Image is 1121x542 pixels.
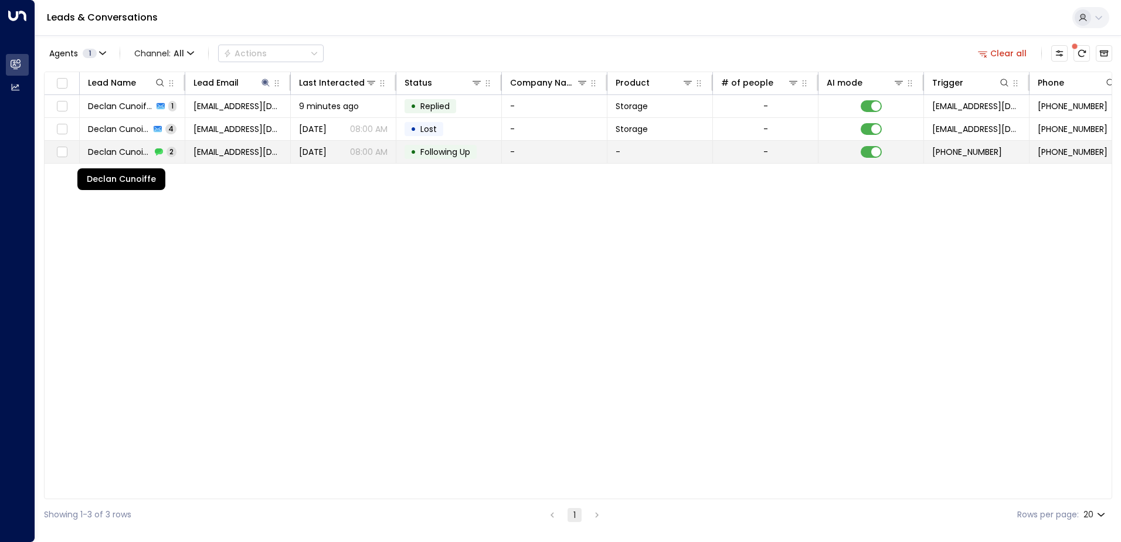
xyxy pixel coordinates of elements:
a: Leads & Conversations [47,11,158,24]
span: Sep 03, 2025 [299,123,327,135]
span: Toggle select all [55,76,69,91]
div: Product [616,76,694,90]
div: Company Name [510,76,588,90]
div: • [410,142,416,162]
div: Phone [1038,76,1064,90]
div: Last Interacted [299,76,365,90]
span: +447940396768 [932,146,1002,158]
div: Button group with a nested menu [218,45,324,62]
span: Declan Cunoiffe [88,100,153,112]
span: All [174,49,184,58]
button: Agents1 [44,45,110,62]
button: Clear all [973,45,1032,62]
div: Lead Name [88,76,166,90]
div: Actions [223,48,267,59]
div: - [763,123,768,135]
span: Channel: [130,45,199,62]
span: 1 [168,101,176,111]
span: +447940396768 [1038,100,1108,112]
div: Trigger [932,76,963,90]
div: Status [405,76,432,90]
span: Toggle select row [55,99,69,114]
button: page 1 [568,508,582,522]
span: 9 minutes ago [299,100,359,112]
div: Declan Cunoiffe [77,168,165,190]
div: - [763,146,768,158]
div: Status [405,76,483,90]
p: 08:00 AM [350,146,388,158]
span: 2 [167,147,176,157]
label: Rows per page: [1017,509,1079,521]
span: Replied [420,100,450,112]
span: Following Up [420,146,470,158]
span: There are new threads available. Refresh the grid to view the latest updates. [1074,45,1090,62]
div: Showing 1-3 of 3 rows [44,509,131,521]
span: dc.concepts95@gmail.com [193,146,282,158]
span: Aug 30, 2025 [299,146,327,158]
span: Toggle select row [55,122,69,137]
span: Storage [616,123,648,135]
div: # of people [721,76,773,90]
span: Declan Cunoiffe [88,123,150,135]
td: - [502,118,607,140]
div: Product [616,76,650,90]
nav: pagination navigation [545,507,604,522]
span: Agents [49,49,78,57]
div: Lead Email [193,76,271,90]
div: Lead Name [88,76,136,90]
div: Last Interacted [299,76,377,90]
div: AI mode [827,76,905,90]
span: 1 [83,49,97,58]
button: Channel:All [130,45,199,62]
td: - [502,141,607,163]
div: AI mode [827,76,862,90]
span: leads@space-station.co.uk [932,100,1021,112]
div: - [763,100,768,112]
span: Toggle select row [55,145,69,160]
div: Lead Email [193,76,239,90]
div: Company Name [510,76,576,90]
p: 08:00 AM [350,123,388,135]
td: - [607,141,713,163]
span: dc.concepts95@gmail.com [193,100,282,112]
div: # of people [721,76,799,90]
span: Declan Cunoiffe [88,146,151,158]
span: leads@space-station.co.uk [932,123,1021,135]
div: • [410,119,416,139]
div: Trigger [932,76,1010,90]
button: Archived Leads [1096,45,1112,62]
span: +447940396768 [1038,123,1108,135]
span: +447940396768 [1038,146,1108,158]
span: Storage [616,100,648,112]
button: Customize [1051,45,1068,62]
button: Actions [218,45,324,62]
td: - [502,95,607,117]
div: • [410,96,416,116]
div: 20 [1083,506,1108,523]
span: 4 [165,124,176,134]
span: dc.concepts95@gmail.com [193,123,282,135]
span: Lost [420,123,437,135]
div: Phone [1038,76,1116,90]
